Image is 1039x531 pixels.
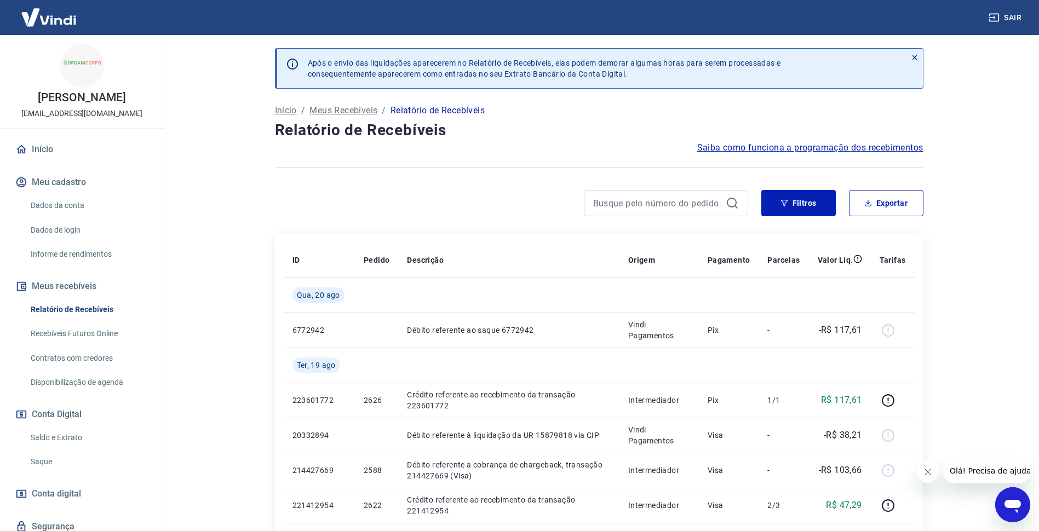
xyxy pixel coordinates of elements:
[26,347,151,370] a: Contratos com credores
[995,487,1030,522] iframe: Botão para abrir a janela de mensagens
[708,255,750,265] p: Pagamento
[13,402,151,426] button: Conta Digital
[292,500,346,511] p: 221412954
[593,195,721,211] input: Busque pelo número do pedido
[26,451,151,473] a: Saque
[917,461,939,483] iframe: Fechar mensagem
[767,430,800,441] p: -
[26,219,151,241] a: Dados de login
[708,465,750,476] p: Visa
[407,459,610,481] p: Débito referente a cobrança de chargeback, transação 214427669 (Visa)
[7,8,92,16] span: Olá! Precisa de ajuda?
[628,465,690,476] p: Intermediador
[767,325,800,336] p: -
[13,170,151,194] button: Meu cadastro
[824,429,862,442] p: -R$ 38,21
[767,255,800,265] p: Parcelas
[407,255,444,265] p: Descrição
[13,1,84,34] img: Vindi
[32,486,81,501] span: Conta digital
[26,243,151,265] a: Informe de rendimentos
[38,92,125,103] p: [PERSON_NAME]
[767,500,800,511] p: 2/3
[767,465,800,476] p: -
[13,482,151,506] a: Conta digital
[309,104,377,117] a: Meus Recebíveis
[292,325,346,336] p: 6772942
[21,108,142,119] p: [EMAIL_ADDRESS][DOMAIN_NAME]
[628,319,690,341] p: Vindi Pagamentos
[708,500,750,511] p: Visa
[819,324,862,337] p: -R$ 117,61
[391,104,485,117] p: Relatório de Recebíveis
[880,255,906,265] p: Tarifas
[708,395,750,406] p: Pix
[407,430,610,441] p: Débito referente à liquidação da UR 15879818 via CIP
[292,255,300,265] p: ID
[297,360,336,371] span: Ter, 19 ago
[364,500,389,511] p: 2622
[708,325,750,336] p: Pix
[628,255,655,265] p: Origem
[364,395,389,406] p: 2626
[26,194,151,217] a: Dados da conta
[986,8,1026,28] button: Sair
[407,494,610,516] p: Crédito referente ao recebimento da transação 221412954
[628,395,690,406] p: Intermediador
[275,119,923,141] h4: Relatório de Recebíveis
[761,190,836,216] button: Filtros
[628,424,690,446] p: Vindi Pagamentos
[407,325,610,336] p: Débito referente ao saque 6772942
[26,426,151,449] a: Saldo e Extrato
[826,499,862,512] p: R$ 47,29
[292,395,346,406] p: 223601772
[708,430,750,441] p: Visa
[818,255,853,265] p: Valor Líq.
[13,274,151,298] button: Meus recebíveis
[26,322,151,345] a: Recebíveis Futuros Online
[26,298,151,321] a: Relatório de Recebíveis
[275,104,297,117] a: Início
[13,137,151,161] a: Início
[819,464,862,477] p: -R$ 103,66
[943,459,1030,483] iframe: Mensagem da empresa
[297,290,340,301] span: Qua, 20 ago
[292,430,346,441] p: 20332894
[308,57,781,79] p: Após o envio das liquidações aparecerem no Relatório de Recebíveis, elas podem demorar algumas ho...
[407,389,610,411] p: Crédito referente ao recebimento da transação 223601772
[60,44,104,88] img: 75315110-bd8c-43cb-8595-067f7616e292.jpeg
[364,465,389,476] p: 2588
[26,371,151,394] a: Disponibilização de agenda
[301,104,305,117] p: /
[767,395,800,406] p: 1/1
[292,465,346,476] p: 214427669
[849,190,923,216] button: Exportar
[697,141,923,154] a: Saiba como funciona a programação dos recebimentos
[382,104,386,117] p: /
[628,500,690,511] p: Intermediador
[821,394,862,407] p: R$ 117,61
[364,255,389,265] p: Pedido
